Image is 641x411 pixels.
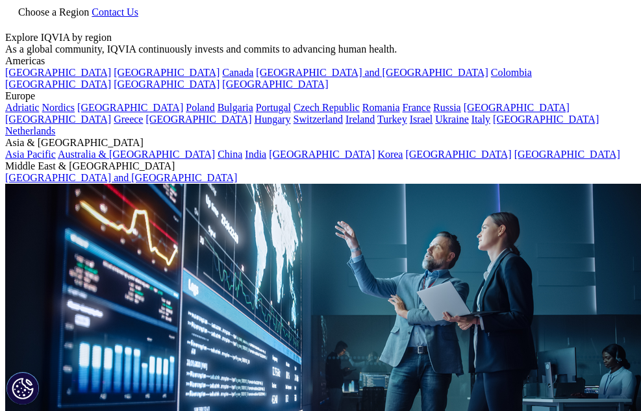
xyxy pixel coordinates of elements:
[403,102,431,113] a: France
[77,102,183,113] a: [GEOGRAPHIC_DATA]
[346,114,375,125] a: Ireland
[5,67,111,78] a: [GEOGRAPHIC_DATA]
[222,67,253,78] a: Canada
[222,79,328,90] a: [GEOGRAPHIC_DATA]
[256,67,488,78] a: [GEOGRAPHIC_DATA] and [GEOGRAPHIC_DATA]
[410,114,433,125] a: Israel
[377,114,407,125] a: Turkey
[5,137,636,149] div: Asia & [GEOGRAPHIC_DATA]
[114,79,220,90] a: [GEOGRAPHIC_DATA]
[255,114,291,125] a: Hungary
[433,102,461,113] a: Russia
[377,149,403,160] a: Korea
[218,149,242,160] a: China
[5,125,55,136] a: Netherlands
[405,149,511,160] a: [GEOGRAPHIC_DATA]
[114,67,220,78] a: [GEOGRAPHIC_DATA]
[5,149,56,160] a: Asia Pacific
[514,149,620,160] a: [GEOGRAPHIC_DATA]
[5,79,111,90] a: [GEOGRAPHIC_DATA]
[294,114,343,125] a: Switzerland
[218,102,253,113] a: Bulgaria
[256,102,291,113] a: Portugal
[5,55,636,67] div: Americas
[5,172,237,183] a: [GEOGRAPHIC_DATA] and [GEOGRAPHIC_DATA]
[18,6,89,18] span: Choose a Region
[5,90,636,102] div: Europe
[114,114,143,125] a: Greece
[362,102,400,113] a: Romania
[245,149,266,160] a: India
[5,102,39,113] a: Adriatic
[5,160,636,172] div: Middle East & [GEOGRAPHIC_DATA]
[493,114,599,125] a: [GEOGRAPHIC_DATA]
[5,114,111,125] a: [GEOGRAPHIC_DATA]
[6,372,39,405] button: Definições de cookies
[42,102,75,113] a: Nordics
[5,32,636,44] div: Explore IQVIA by region
[435,114,469,125] a: Ukraine
[471,114,490,125] a: Italy
[58,149,215,160] a: Australia & [GEOGRAPHIC_DATA]
[294,102,360,113] a: Czech Republic
[491,67,532,78] a: Colombia
[269,149,375,160] a: [GEOGRAPHIC_DATA]
[186,102,214,113] a: Poland
[5,44,636,55] div: As a global community, IQVIA continuously invests and commits to advancing human health.
[464,102,570,113] a: [GEOGRAPHIC_DATA]
[92,6,138,18] a: Contact Us
[145,114,251,125] a: [GEOGRAPHIC_DATA]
